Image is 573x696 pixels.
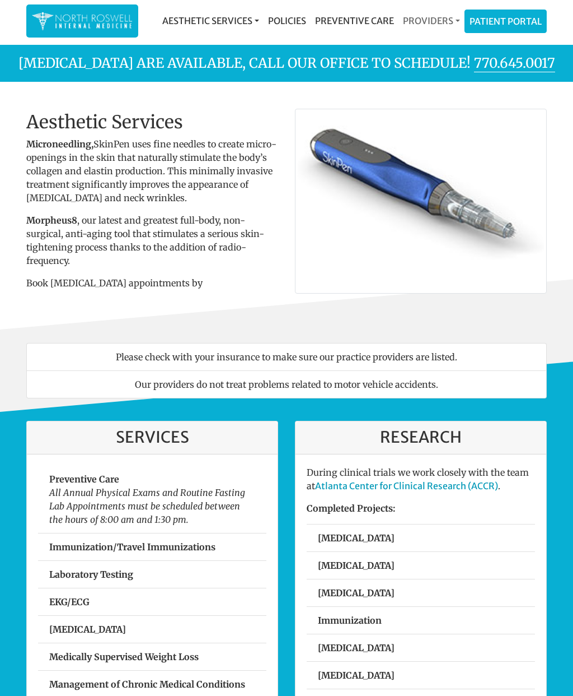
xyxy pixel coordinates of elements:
strong: Microneedling, [26,138,93,150]
strong: [MEDICAL_DATA] [318,560,394,571]
strong: Immunization/Travel Immunizations [49,541,215,553]
a: Policies [264,10,311,32]
p: [MEDICAL_DATA] are available, call our office to schedule! [8,53,565,73]
strong: EKG/ECG [49,596,90,607]
a: Preventive Care [311,10,398,32]
strong: Completed Projects: [307,503,396,514]
strong: Preventive Care [49,474,119,485]
strong: Immunization [318,615,382,626]
a: Patient Portal [465,10,546,33]
p: Book [MEDICAL_DATA] appointments by calling or via email to [26,276,278,317]
strong: [MEDICAL_DATA] [318,670,394,681]
strong: [MEDICAL_DATA] [318,532,394,544]
a: Providers [398,10,464,32]
strong: Medically Supervised Weight Loss [49,651,199,662]
h3: Research [307,428,535,447]
em: All Annual Physical Exams and Routine Fasting Lab Appointments must be scheduled between the hour... [49,487,245,525]
img: North Roswell Internal Medicine [32,10,133,32]
strong: [MEDICAL_DATA] [49,624,126,635]
strong: Management of Chronic Medical Conditions [49,679,245,690]
a: Aesthetic Services [158,10,264,32]
li: Please check with your insurance to make sure our practice providers are listed. [26,343,547,371]
h2: Aesthetic Services [26,112,278,133]
h3: Services [38,428,266,447]
strong: [MEDICAL_DATA] [318,587,394,598]
p: SkinPen uses fine needles to create micro-openings in the skin that naturally stimulate the body’... [26,137,278,205]
p: , our latest and greatest full-body, non-surgical, anti-aging tool that stimulates a serious skin... [26,214,278,267]
li: Our providers do not treat problems related to motor vehicle accidents. [26,370,547,398]
b: Morpheus8 [26,215,77,226]
p: During clinical trials we work closely with the team at . [307,466,535,493]
strong: Laboratory Testing [49,569,133,580]
a: Atlanta Center for Clinical Research (ACCR) [315,480,498,491]
strong: [MEDICAL_DATA] [318,642,394,653]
